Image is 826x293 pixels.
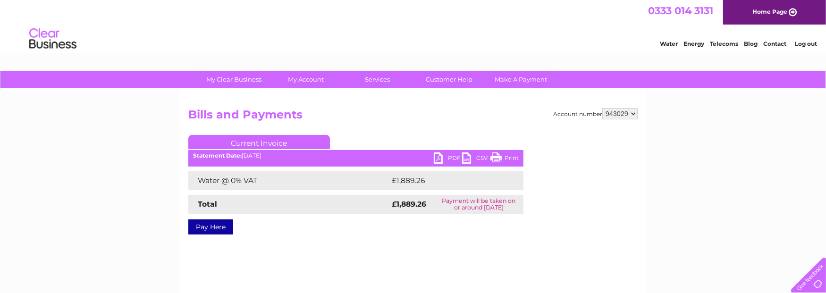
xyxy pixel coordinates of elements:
[482,71,560,88] a: Make A Payment
[710,40,738,47] a: Telecoms
[188,152,523,159] div: [DATE]
[195,71,273,88] a: My Clear Business
[188,108,638,126] h2: Bills and Payments
[193,152,242,159] b: Statement Date:
[434,195,523,214] td: Payment will be taken on or around [DATE]
[188,219,233,234] a: Pay Here
[744,40,758,47] a: Blog
[267,71,345,88] a: My Account
[490,152,519,166] a: Print
[434,152,462,166] a: PDF
[660,40,678,47] a: Water
[339,71,417,88] a: Services
[188,135,330,149] a: Current Invoice
[392,200,426,209] strong: £1,889.26
[648,5,713,17] a: 0333 014 3131
[188,171,389,190] td: Water @ 0% VAT
[191,5,637,46] div: Clear Business is a trading name of Verastar Limited (registered in [GEOGRAPHIC_DATA] No. 3667643...
[763,40,786,47] a: Contact
[462,152,490,166] a: CSV
[795,40,818,47] a: Log out
[198,200,217,209] strong: Total
[389,171,509,190] td: £1,889.26
[411,71,489,88] a: Customer Help
[683,40,704,47] a: Energy
[553,108,638,119] div: Account number
[29,25,77,53] img: logo.png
